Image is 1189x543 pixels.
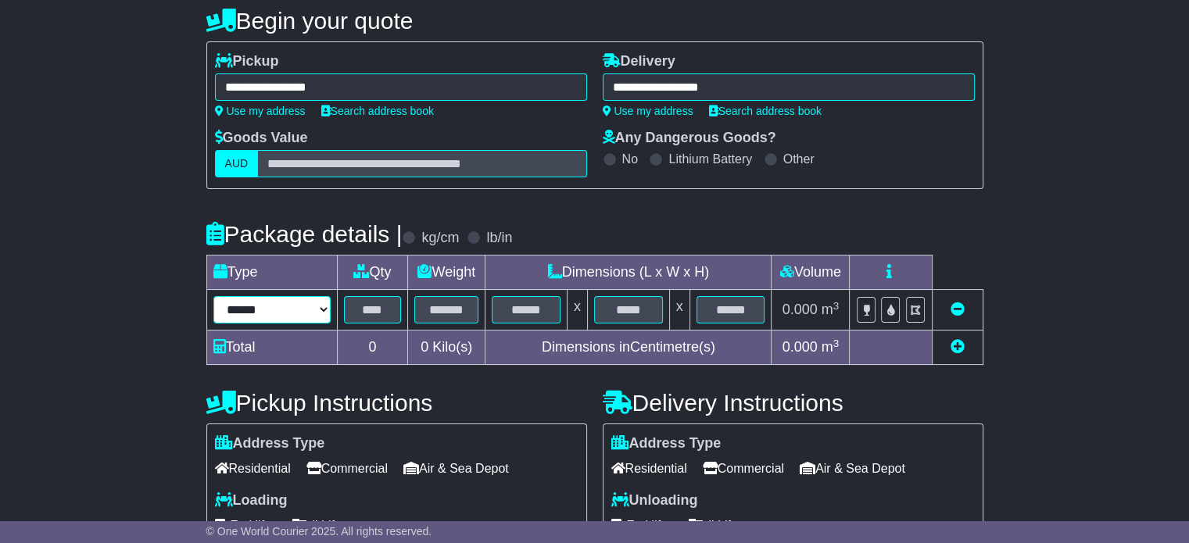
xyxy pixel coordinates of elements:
label: lb/in [486,230,512,247]
a: Search address book [709,105,822,117]
a: Remove this item [951,302,965,317]
label: Address Type [611,435,722,452]
sup: 3 [833,338,840,349]
label: Delivery [603,53,675,70]
label: Address Type [215,435,325,452]
label: Loading [215,492,288,509]
span: Forklift [215,513,268,538]
label: Lithium Battery [668,152,752,166]
span: Residential [215,456,291,480]
sup: 3 [833,300,840,312]
h4: Package details | [206,221,403,247]
td: Weight [408,255,485,290]
td: Volume [772,255,850,290]
label: AUD [215,150,259,177]
td: Dimensions in Centimetre(s) [485,330,772,365]
span: Air & Sea Depot [800,456,905,480]
span: Tail Lift [680,513,735,538]
h4: Pickup Instructions [206,390,587,416]
a: Search address book [321,105,434,117]
td: x [669,290,689,330]
span: Forklift [611,513,664,538]
label: Any Dangerous Goods? [603,130,776,147]
label: Goods Value [215,130,308,147]
span: © One World Courier 2025. All rights reserved. [206,525,432,538]
span: m [822,339,840,355]
span: Tail Lift [284,513,338,538]
a: Use my address [603,105,693,117]
a: Use my address [215,105,306,117]
h4: Begin your quote [206,8,983,34]
span: m [822,302,840,317]
span: Residential [611,456,687,480]
span: 0 [421,339,428,355]
label: No [622,152,638,166]
td: Dimensions (L x W x H) [485,255,772,290]
a: Add new item [951,339,965,355]
label: Other [783,152,815,166]
span: 0.000 [783,339,818,355]
label: kg/cm [421,230,459,247]
td: x [567,290,587,330]
td: 0 [337,330,408,365]
span: Air & Sea Depot [403,456,509,480]
td: Kilo(s) [408,330,485,365]
span: Commercial [703,456,784,480]
span: 0.000 [783,302,818,317]
td: Qty [337,255,408,290]
h4: Delivery Instructions [603,390,983,416]
label: Pickup [215,53,279,70]
label: Unloading [611,492,698,509]
span: Commercial [306,456,388,480]
td: Total [206,330,337,365]
td: Type [206,255,337,290]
